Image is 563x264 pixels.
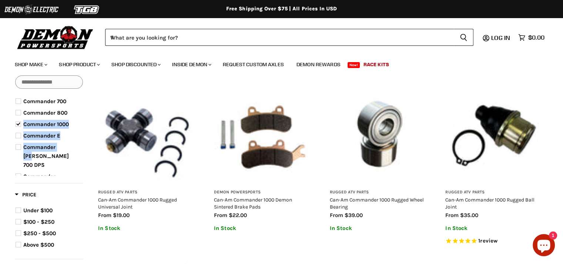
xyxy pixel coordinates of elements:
span: $35.00 [460,212,478,219]
input: Search Options [15,75,83,89]
span: from [445,212,459,219]
span: Above $500 [23,241,54,248]
img: Can-Am Commander 1000 Rugged Wheel Bearing [330,87,427,184]
inbox-online-store-chat: Shopify online store chat [530,234,557,258]
a: Demon Rewards [291,57,346,72]
a: Can-Am Commander 1000 Rugged Wheel Bearing [330,197,424,209]
h3: Rugged ATV Parts [330,190,427,195]
p: In Stock [214,225,311,231]
a: Inside Demon [167,57,216,72]
button: Filter by Price [15,191,36,200]
h3: Rugged ATV Parts [445,190,543,195]
span: $100 - $250 [23,219,54,225]
span: from [330,212,343,219]
a: Shop Make [9,57,52,72]
a: Race Kits [358,57,395,72]
span: $19.00 [113,212,130,219]
span: Commander 1000 [23,121,69,128]
span: Commander [PERSON_NAME] 700 DPS [23,144,69,168]
img: Can-Am Commander 1000 Demon Sintered Brake Pads [214,87,311,184]
span: Rated 5.0 out of 5 stars 1 reviews [445,237,543,245]
form: Product [105,29,473,46]
p: In Stock [445,225,543,231]
span: $39.00 [345,212,363,219]
a: Log in [488,34,515,41]
span: Commander 800 [23,109,67,116]
span: $22.00 [229,212,247,219]
img: Demon Electric Logo 2 [4,3,59,17]
a: Shop Product [53,57,104,72]
span: Under $100 [23,207,53,214]
span: from [214,212,227,219]
span: Commander [PERSON_NAME] 700 XT [23,173,69,197]
a: Can-Am Commander 1000 Rugged Universal Joint [98,197,177,209]
a: Request Custom Axles [217,57,289,72]
span: New! [348,62,360,68]
img: Can-Am Commander 1000 Rugged Ball Joint [445,87,543,184]
span: $250 - $500 [23,230,56,237]
span: Log in [491,34,510,41]
input: When autocomplete results are available use up and down arrows to review and enter to select [105,29,454,46]
a: Can-Am Commander 1000 Rugged Ball Joint [445,197,534,209]
span: Commander E [23,132,60,139]
span: $0.00 [528,34,544,41]
img: Demon Powersports [15,24,96,50]
h3: Rugged ATV Parts [98,190,195,195]
p: In Stock [98,225,195,231]
span: review [480,237,497,244]
ul: Main menu [9,54,543,72]
h3: Demon Powersports [214,190,311,195]
span: 1 reviews [478,237,497,244]
img: Can-Am Commander 1000 Rugged Universal Joint [98,87,195,184]
span: Price [15,192,36,198]
button: Search [454,29,473,46]
a: Shop Discounted [106,57,165,72]
a: $0.00 [515,32,548,43]
p: In Stock [330,225,427,231]
img: TGB Logo 2 [59,3,115,17]
span: Commander 700 [23,98,66,105]
a: Can-Am Commander 1000 Demon Sintered Brake Pads [214,197,292,209]
span: from [98,212,111,219]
